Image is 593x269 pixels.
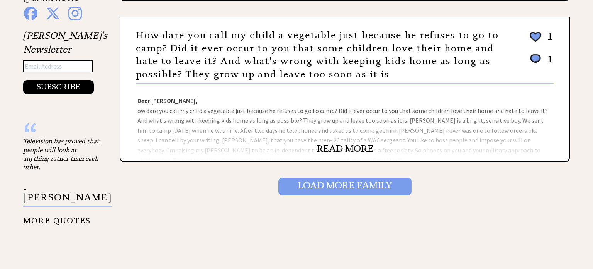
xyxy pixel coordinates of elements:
img: x%20blue.png [46,7,60,20]
img: message_round%201.png [529,53,542,65]
a: READ MORE [317,143,373,154]
td: 1 [544,30,553,51]
img: heart_outline%202.png [529,30,542,44]
input: Email Address [23,60,93,73]
strong: Dear [PERSON_NAME], [137,97,197,105]
input: Load More Family [278,178,412,195]
div: ow dare you call my child a vegetable just because he refuses to go to camp? Did it ever occur to... [120,84,569,161]
img: instagram%20blue.png [68,7,82,20]
img: facebook%20blue.png [24,7,37,20]
td: 1 [544,52,553,73]
div: Television has proved that people will look at anything rather than each other. [23,137,100,171]
a: How dare you call my child a vegetable just because he refuses to go to camp? Did it ever occur t... [136,29,499,80]
a: MORE QUOTES [23,210,91,225]
p: - [PERSON_NAME] [23,185,112,207]
button: SUBSCRIBE [23,80,94,94]
div: [PERSON_NAME]'s Newsletter [23,29,107,94]
div: “ [23,129,100,137]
